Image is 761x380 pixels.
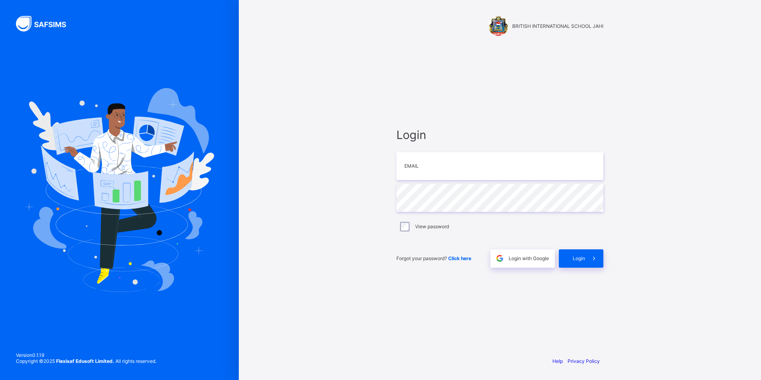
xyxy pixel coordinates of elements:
img: SAFSIMS Logo [16,16,76,31]
span: Login with Google [509,255,549,261]
img: Hero Image [25,88,214,292]
span: Version 0.1.19 [16,352,156,358]
span: Login [396,128,603,142]
a: Click here [448,255,471,261]
a: Privacy Policy [568,358,600,364]
span: Forgot your password? [396,255,471,261]
span: Copyright © 2025 All rights reserved. [16,358,156,364]
label: View password [415,223,449,229]
strong: Flexisaf Edusoft Limited. [56,358,114,364]
span: Login [573,255,585,261]
img: google.396cfc9801f0270233282035f929180a.svg [495,254,504,263]
span: BRITISH INTERNATIONAL SCHOOL JAHI [512,23,603,29]
a: Help [552,358,563,364]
